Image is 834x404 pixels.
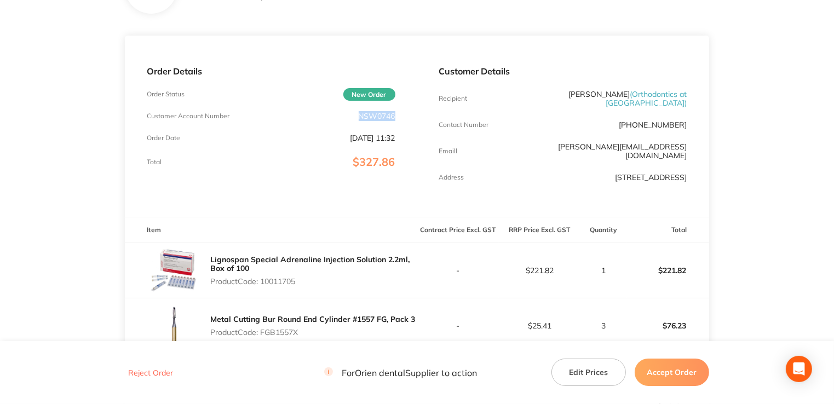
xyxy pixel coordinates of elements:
p: $221.82 [628,257,708,284]
div: Open Intercom Messenger [786,356,812,382]
p: Product Code: FGB1557X [210,328,415,337]
span: New Order [343,88,395,101]
a: Metal Cutting Bur Round End Cylinder #1557 FG, Pack 3 [210,314,415,324]
p: $25.41 [499,321,580,330]
p: [STREET_ADDRESS] [616,173,687,182]
p: - [418,266,498,275]
button: Reject Order [125,368,176,378]
p: [PHONE_NUMBER] [619,120,687,129]
a: [PERSON_NAME][EMAIL_ADDRESS][DOMAIN_NAME] [559,142,687,160]
span: $327.86 [353,155,395,169]
p: Address [439,174,464,181]
p: $221.82 [499,266,580,275]
p: [PERSON_NAME] [522,90,687,107]
p: Total [147,158,162,166]
p: Customer Account Number [147,112,229,120]
p: Order Status [147,90,185,98]
p: $76.23 [628,313,708,339]
a: Lignospan Special Adrenaline Injection Solution 2.2ml, Box of 100 [210,255,410,273]
p: Product Code: 10011705 [210,277,417,286]
p: Customer Details [439,66,687,76]
p: NSW0746 [359,112,395,120]
p: Recipient [439,95,468,102]
th: Total [627,217,709,243]
th: Item [125,217,417,243]
th: RRP Price Excl. GST [499,217,580,243]
img: eDFobTA4ZA [147,243,202,298]
th: Quantity [580,217,627,243]
p: 3 [581,321,626,330]
p: - [418,321,498,330]
button: Edit Prices [551,359,626,386]
p: For Orien dental Supplier to action [324,367,477,378]
p: Order Details [147,66,395,76]
th: Contract Price Excl. GST [417,217,499,243]
p: 1 [581,266,626,275]
p: Order Date [147,134,180,142]
button: Accept Order [635,359,709,386]
img: ejdnOGtvdw [147,298,202,353]
p: Emaill [439,147,458,155]
p: [DATE] 11:32 [350,134,395,142]
p: Contact Number [439,121,489,129]
span: ( Orthodontics at [GEOGRAPHIC_DATA] ) [606,89,687,108]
